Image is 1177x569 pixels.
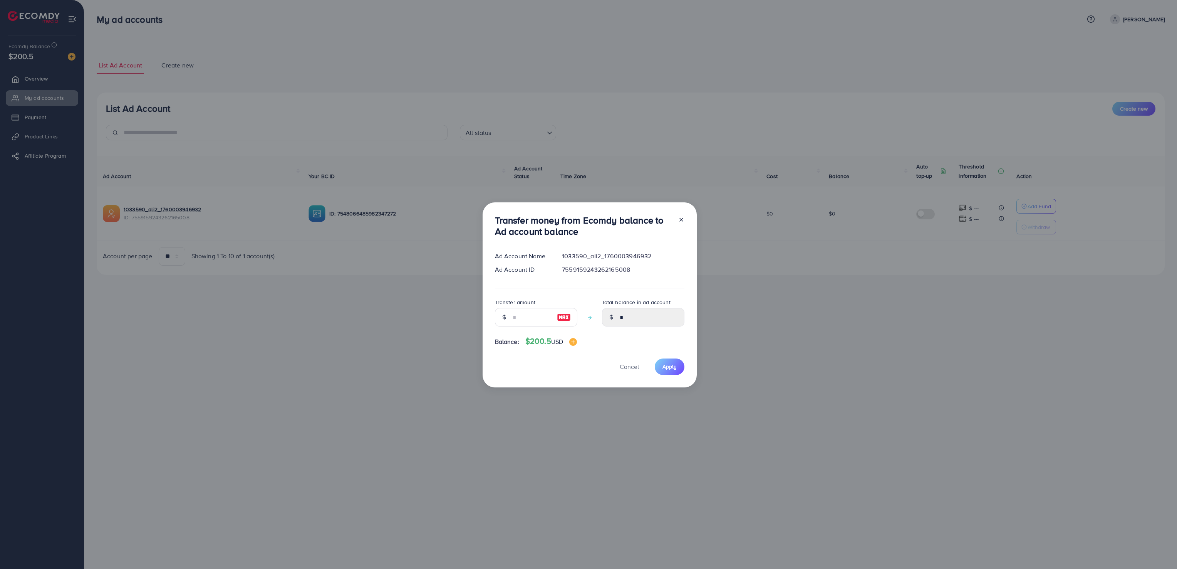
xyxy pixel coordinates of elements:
button: Apply [655,359,684,375]
h3: Transfer money from Ecomdy balance to Ad account balance [495,215,672,237]
span: USD [551,337,563,346]
div: Ad Account Name [489,252,556,261]
span: Apply [662,363,677,370]
iframe: Chat [1144,534,1171,563]
div: 7559159243262165008 [556,265,690,274]
label: Transfer amount [495,298,535,306]
span: Balance: [495,337,519,346]
div: Ad Account ID [489,265,556,274]
h4: $200.5 [525,337,577,346]
img: image [569,338,577,346]
img: image [557,313,571,322]
div: 1033590_ali2_1760003946932 [556,252,690,261]
span: Cancel [620,362,639,371]
button: Cancel [610,359,649,375]
label: Total balance in ad account [602,298,671,306]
